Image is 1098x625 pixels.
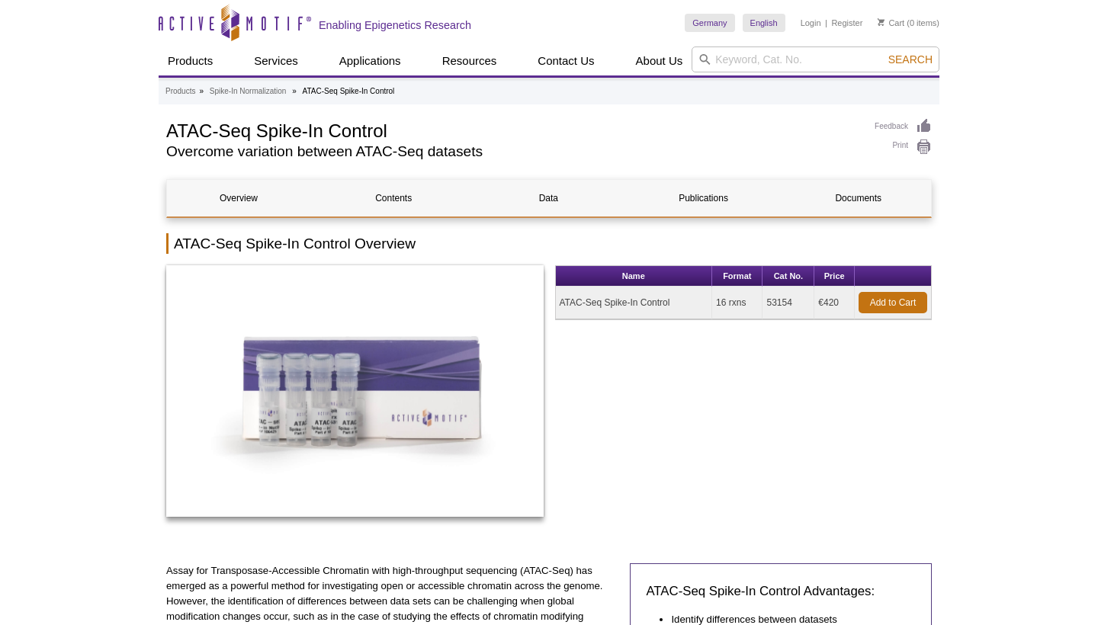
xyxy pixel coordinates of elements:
[303,87,395,95] li: ATAC-Seq Spike-In Control
[743,14,785,32] a: English
[762,287,814,319] td: 53154
[319,18,471,32] h2: Enabling Epigenetics Research
[166,145,859,159] h2: Overcome variation between ATAC-Seq datasets
[878,18,884,26] img: Your Cart
[712,266,762,287] th: Format
[685,14,734,32] a: Germany
[528,46,603,75] a: Contact Us
[762,266,814,287] th: Cat No.
[814,287,855,319] td: €420
[692,46,939,72] input: Keyword, Cat. No.
[787,180,930,216] a: Documents
[888,53,933,66] span: Search
[477,180,620,216] a: Data
[875,118,932,135] a: Feedback
[632,180,775,216] a: Publications
[556,266,713,287] th: Name
[831,18,862,28] a: Register
[199,87,204,95] li: »
[627,46,692,75] a: About Us
[433,46,506,75] a: Resources
[292,87,297,95] li: »
[166,233,932,254] h2: ATAC-Seq Spike-In Control Overview
[825,14,827,32] li: |
[210,85,287,98] a: Spike-In Normalization
[166,265,544,517] img: ATAC-Seq Spike-In Control
[878,14,939,32] li: (0 items)
[167,180,310,216] a: Overview
[556,287,713,319] td: ATAC-Seq Spike-In Control
[166,118,859,141] h1: ATAC-Seq Spike-In Control
[165,85,195,98] a: Products
[330,46,410,75] a: Applications
[322,180,465,216] a: Contents
[875,139,932,155] a: Print
[712,287,762,319] td: 16 rxns
[245,46,307,75] a: Services
[878,18,904,28] a: Cart
[859,292,927,313] a: Add to Cart
[814,266,855,287] th: Price
[646,582,916,601] h3: ATAC-Seq Spike-In Control Advantages:
[801,18,821,28] a: Login
[159,46,222,75] a: Products
[884,53,937,66] button: Search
